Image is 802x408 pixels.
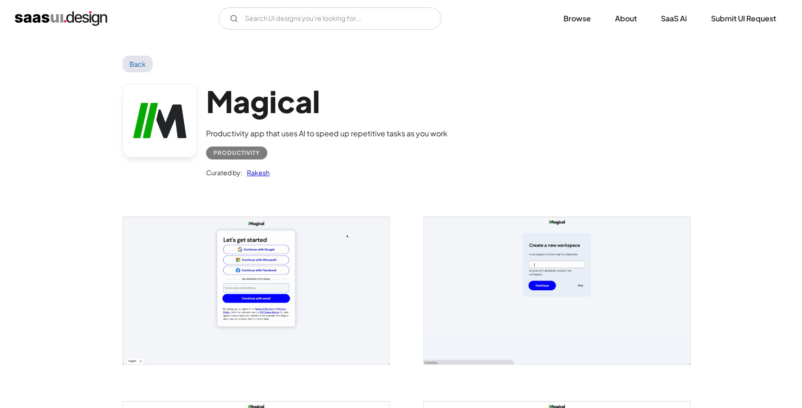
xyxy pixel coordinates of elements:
a: Submit UI Request [700,8,787,29]
a: Rakesh [242,167,270,178]
h1: Magical [206,83,447,119]
a: SaaS Ai [650,8,698,29]
a: Browse [552,8,602,29]
input: Search UI designs you're looking for... [219,7,441,30]
a: About [604,8,648,29]
a: Back [123,56,153,72]
div: Curated by: [206,167,242,178]
a: open lightbox [123,217,389,364]
form: Email Form [219,7,441,30]
img: 642a9c0cdcf107f477fc602b_Magical%20-%20Login.png [123,217,389,364]
a: home [15,11,107,26]
div: Productivity [213,147,260,159]
img: 642a9c0c0145bb8a87289a53_Magical%20-%20Create%20New%20Workspace.png [424,217,690,364]
div: Productivity app that uses AI to speed up repetitive tasks as you work [206,128,447,139]
a: open lightbox [424,217,690,364]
